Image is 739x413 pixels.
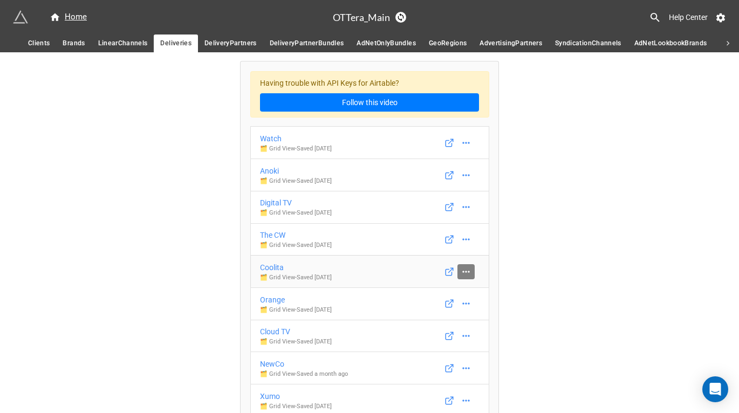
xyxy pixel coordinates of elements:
[260,261,332,273] div: Coolita
[260,229,332,241] div: The CW
[260,326,332,338] div: Cloud TV
[63,38,85,49] span: Brands
[260,358,348,370] div: NewCo
[260,306,332,314] p: 🗂️ Grid View - Saved [DATE]
[661,8,715,27] a: Help Center
[260,144,332,153] p: 🗂️ Grid View - Saved [DATE]
[250,255,489,288] a: Coolita🗂️ Grid View-Saved [DATE]
[28,38,50,49] span: Clients
[50,11,87,24] div: Home
[260,241,332,250] p: 🗂️ Grid View - Saved [DATE]
[250,352,489,384] a: NewCo🗂️ Grid View-Saved a month ago
[634,38,707,49] span: AdNetLookbookBrands
[429,38,467,49] span: GeoRegions
[480,38,542,49] span: AdvertisingPartners
[250,191,489,224] a: Digital TV🗂️ Grid View-Saved [DATE]
[13,10,28,25] img: miniextensions-icon.73ae0678.png
[250,287,489,320] a: Orange🗂️ Grid View-Saved [DATE]
[250,159,489,191] a: Anoki🗂️ Grid View-Saved [DATE]
[260,177,332,185] p: 🗂️ Grid View - Saved [DATE]
[250,126,489,159] a: Watch🗂️ Grid View-Saved [DATE]
[260,294,332,306] div: Orange
[270,38,344,49] span: DeliveryPartnerBundles
[702,376,728,402] div: Open Intercom Messenger
[260,370,348,378] p: 🗂️ Grid View - Saved a month ago
[22,35,717,52] div: scrollable auto tabs example
[260,209,332,217] p: 🗂️ Grid View - Saved [DATE]
[250,71,489,118] div: Having trouble with API Keys for Airtable?
[204,38,257,49] span: DeliveryPartners
[260,133,332,144] div: Watch
[250,223,489,256] a: The CW🗂️ Grid View-Saved [DATE]
[395,12,406,23] a: Sync Base Structure
[357,38,416,49] span: AdNetOnlyBundles
[260,402,332,411] p: 🗂️ Grid View - Saved [DATE]
[260,338,332,346] p: 🗂️ Grid View - Saved [DATE]
[43,11,93,24] a: Home
[250,320,489,353] a: Cloud TV🗂️ Grid View-Saved [DATE]
[160,38,191,49] span: Deliveries
[260,273,332,282] p: 🗂️ Grid View - Saved [DATE]
[260,197,332,209] div: Digital TV
[260,390,332,402] div: Xumo
[555,38,621,49] span: SyndicationChannels
[260,165,332,177] div: Anoki
[260,93,479,112] a: Follow this video
[333,12,390,22] h3: OTTera_Main
[98,38,148,49] span: LinearChannels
